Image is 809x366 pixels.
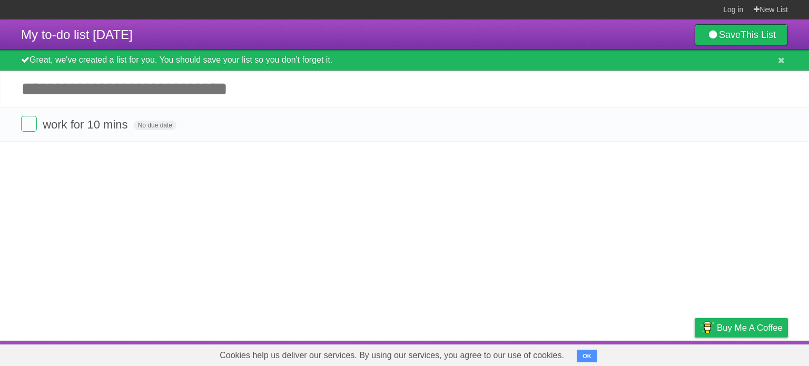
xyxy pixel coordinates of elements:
a: SaveThis List [695,24,788,45]
label: Done [21,116,37,132]
a: Privacy [681,343,708,363]
b: This List [741,29,776,40]
a: Developers [589,343,632,363]
span: Cookies help us deliver our services. By using our services, you agree to our use of cookies. [209,345,575,366]
span: Buy me a coffee [717,319,783,337]
img: Buy me a coffee [700,319,714,337]
a: Terms [645,343,668,363]
a: Suggest a feature [722,343,788,363]
span: work for 10 mins [43,118,130,131]
span: No due date [134,121,176,130]
a: About [555,343,577,363]
button: OK [577,350,597,362]
a: Buy me a coffee [695,318,788,338]
span: My to-do list [DATE] [21,27,133,42]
